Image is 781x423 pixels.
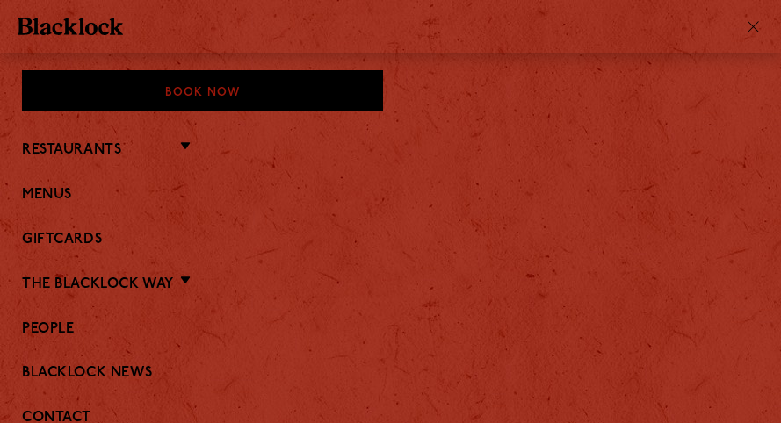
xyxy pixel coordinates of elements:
[22,365,759,382] a: Blacklock News
[22,232,759,248] a: Giftcards
[18,18,123,35] img: BL_Textured_Logo-footer-cropped.svg
[22,187,759,204] a: Menus
[22,321,759,338] a: People
[22,142,121,159] a: Restaurants
[22,276,174,293] a: The Blacklock Way
[22,70,383,111] div: Book Now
